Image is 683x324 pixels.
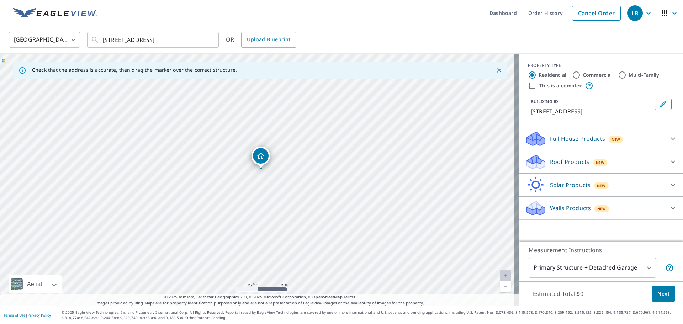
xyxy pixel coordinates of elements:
[312,294,342,299] a: OpenStreetMap
[25,275,44,293] div: Aerial
[550,158,589,166] p: Roof Products
[572,6,621,21] a: Cancel Order
[597,183,606,188] span: New
[583,71,612,79] label: Commercial
[652,286,675,302] button: Next
[529,246,674,254] p: Measurement Instructions
[550,204,591,212] p: Walls Products
[9,30,80,50] div: [GEOGRAPHIC_DATA]
[32,67,237,73] p: Check that the address is accurate, then drag the marker over the correct structure.
[500,281,511,292] a: Current Level 20, Zoom Out
[597,206,606,212] span: New
[241,32,296,48] a: Upload Blueprint
[529,258,656,278] div: Primary Structure + Detached Garage
[550,181,591,189] p: Solar Products
[525,176,677,193] div: Solar ProductsNew
[344,294,355,299] a: Terms
[531,107,652,116] p: [STREET_ADDRESS]
[247,35,290,44] span: Upload Blueprint
[550,134,605,143] p: Full House Products
[9,275,62,293] div: Aerial
[611,137,620,142] span: New
[103,30,204,50] input: Search by address or latitude-longitude
[596,160,605,165] span: New
[62,310,679,320] p: © 2025 Eagle View Technologies, Inc. and Pictometry International Corp. All Rights Reserved. Repo...
[252,147,270,169] div: Dropped pin, building 1, Residential property, 2505 5th Ave Canyon, TX 79015
[527,286,589,302] p: Estimated Total: $0
[539,82,582,89] label: This is a complex
[531,99,558,105] p: BUILDING ID
[539,71,566,79] label: Residential
[4,313,51,317] p: |
[4,313,26,318] a: Terms of Use
[528,62,674,69] div: PROPERTY TYPE
[494,66,504,75] button: Close
[665,264,674,272] span: Your report will include the primary structure and a detached garage if one exists.
[13,8,97,18] img: EV Logo
[500,270,511,281] a: Current Level 20, Zoom In Disabled
[627,5,643,21] div: LB
[525,130,677,147] div: Full House ProductsNew
[164,294,355,300] span: © 2025 TomTom, Earthstar Geographics SIO, © 2025 Microsoft Corporation, ©
[525,200,677,217] div: Walls ProductsNew
[525,153,677,170] div: Roof ProductsNew
[657,290,669,298] span: Next
[655,99,672,110] button: Edit building 1
[629,71,660,79] label: Multi-Family
[28,313,51,318] a: Privacy Policy
[226,32,296,48] div: OR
